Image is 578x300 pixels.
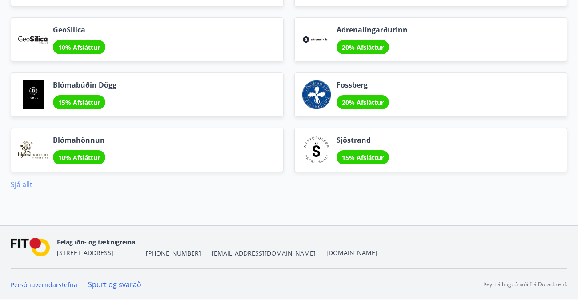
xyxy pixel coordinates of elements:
span: Sjöstrand [337,135,389,145]
span: GeoSilica [53,25,105,35]
span: 15% Afsláttur [342,153,384,162]
span: 20% Afsláttur [342,43,384,52]
span: Adrenalíngarðurinn [337,25,408,35]
span: 10% Afsláttur [58,43,100,52]
span: Félag iðn- og tæknigreina [57,238,135,246]
span: [STREET_ADDRESS] [57,248,113,257]
a: [DOMAIN_NAME] [326,248,377,257]
span: 10% Afsláttur [58,153,100,162]
p: Keyrt á hugbúnaði frá Dorado ehf. [483,280,567,288]
span: 20% Afsláttur [342,98,384,107]
span: Blómahönnun [53,135,105,145]
a: Sjá allt [11,180,32,189]
a: Spurt og svarað [88,280,141,289]
span: [PHONE_NUMBER] [146,249,201,258]
img: FPQVkF9lTnNbbaRSFyT17YYeljoOGk5m51IhT0bO.png [11,238,50,257]
span: Fossberg [337,80,389,90]
a: Persónuverndarstefna [11,280,77,289]
span: [EMAIL_ADDRESS][DOMAIN_NAME] [212,249,316,258]
span: 15% Afsláttur [58,98,100,107]
span: Blómabúðin Dögg [53,80,116,90]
